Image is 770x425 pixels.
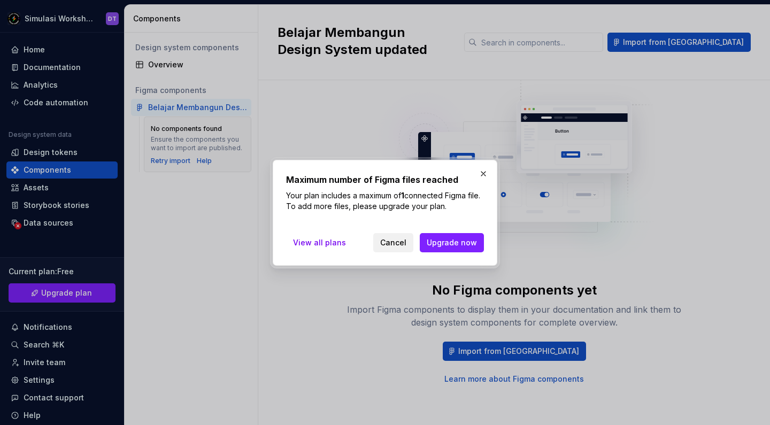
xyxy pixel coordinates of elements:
button: Upgrade now [420,233,484,252]
p: Your plan includes a maximum of connected Figma file. To add more files, please upgrade your plan. [286,190,484,212]
b: 1 [401,191,404,200]
span: View all plans [293,237,346,248]
h2: Maximum number of Figma files reached [286,173,484,186]
span: Cancel [380,237,406,248]
a: View all plans [286,233,353,252]
button: Cancel [373,233,413,252]
span: Upgrade now [427,237,477,248]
